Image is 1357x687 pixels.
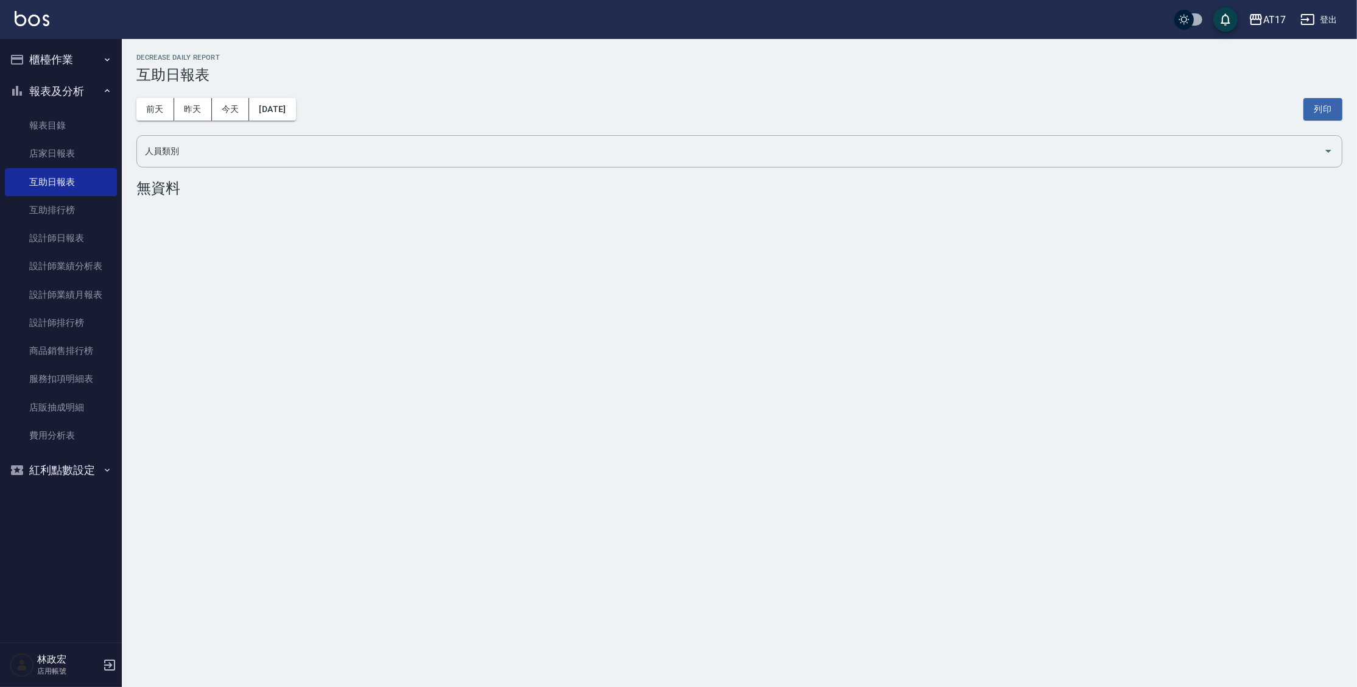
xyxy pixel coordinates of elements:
[249,98,295,121] button: [DATE]
[5,111,117,139] a: 報表目錄
[37,666,99,677] p: 店用帳號
[136,180,1342,197] div: 無資料
[5,44,117,76] button: 櫃檯作業
[1295,9,1342,31] button: 登出
[5,309,117,337] a: 設計師排行榜
[5,224,117,252] a: 設計師日報表
[5,337,117,365] a: 商品銷售排行榜
[5,281,117,309] a: 設計師業績月報表
[15,11,49,26] img: Logo
[136,66,1342,83] h3: 互助日報表
[5,252,117,280] a: 設計師業績分析表
[5,421,117,449] a: 費用分析表
[1319,141,1338,161] button: Open
[10,653,34,677] img: Person
[1303,98,1342,121] button: 列印
[1213,7,1238,32] button: save
[174,98,212,121] button: 昨天
[5,365,117,393] a: 服務扣項明細表
[5,76,117,107] button: 報表及分析
[1263,12,1286,27] div: AT17
[5,393,117,421] a: 店販抽成明細
[136,54,1342,62] h2: Decrease Daily Report
[5,168,117,196] a: 互助日報表
[136,98,174,121] button: 前天
[5,196,117,224] a: 互助排行榜
[37,654,99,666] h5: 林政宏
[5,454,117,486] button: 紅利點數設定
[212,98,250,121] button: 今天
[1244,7,1291,32] button: AT17
[142,141,1319,162] input: 人員名稱
[5,139,117,167] a: 店家日報表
